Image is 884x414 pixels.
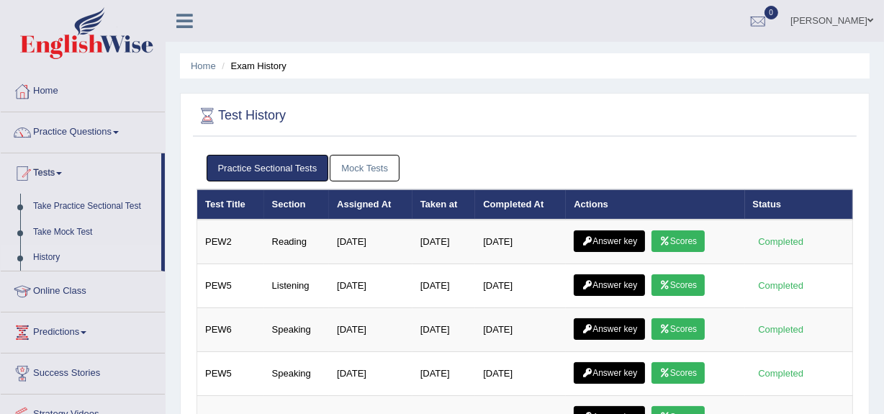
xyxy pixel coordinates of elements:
[412,220,476,264] td: [DATE]
[264,352,330,396] td: Speaking
[197,308,264,352] td: PEW6
[475,308,566,352] td: [DATE]
[197,105,286,127] h2: Test History
[412,264,476,308] td: [DATE]
[329,264,412,308] td: [DATE]
[1,312,165,348] a: Predictions
[264,264,330,308] td: Listening
[264,220,330,264] td: Reading
[574,362,645,384] a: Answer key
[651,274,705,296] a: Scores
[651,318,705,340] a: Scores
[191,60,216,71] a: Home
[27,245,161,271] a: History
[574,318,645,340] a: Answer key
[475,220,566,264] td: [DATE]
[1,71,165,107] a: Home
[753,322,809,337] div: Completed
[329,352,412,396] td: [DATE]
[1,112,165,148] a: Practice Questions
[330,155,400,181] a: Mock Tests
[753,366,809,381] div: Completed
[574,274,645,296] a: Answer key
[412,189,476,220] th: Taken at
[1,354,165,390] a: Success Stories
[197,264,264,308] td: PEW5
[475,189,566,220] th: Completed At
[1,271,165,307] a: Online Class
[329,220,412,264] td: [DATE]
[197,220,264,264] td: PEW2
[753,278,809,293] div: Completed
[566,189,744,220] th: Actions
[264,189,330,220] th: Section
[412,308,476,352] td: [DATE]
[218,59,287,73] li: Exam History
[753,234,809,249] div: Completed
[329,189,412,220] th: Assigned At
[412,352,476,396] td: [DATE]
[651,362,705,384] a: Scores
[475,352,566,396] td: [DATE]
[1,153,161,189] a: Tests
[197,189,264,220] th: Test Title
[745,189,853,220] th: Status
[765,6,779,19] span: 0
[264,308,330,352] td: Speaking
[27,194,161,220] a: Take Practice Sectional Test
[27,220,161,246] a: Take Mock Test
[197,352,264,396] td: PEW5
[574,230,645,252] a: Answer key
[651,230,705,252] a: Scores
[207,155,329,181] a: Practice Sectional Tests
[329,308,412,352] td: [DATE]
[475,264,566,308] td: [DATE]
